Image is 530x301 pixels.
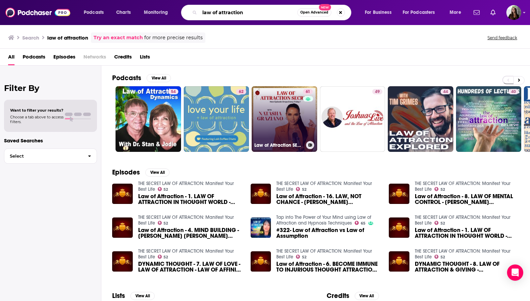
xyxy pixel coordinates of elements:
button: open menu [360,7,400,18]
span: 49 [375,89,380,95]
span: 52 [163,222,168,225]
a: CreditsView All [327,292,379,300]
span: Episodes [53,51,75,65]
img: Law of Attraction - 16. LAW, NOT CHANCE - William Walker Atkinson (1908) - Law of Attraction [251,184,271,204]
h3: Law of Attraction SECRETS [254,142,303,148]
a: Tap into The Power of Your Mind using Law of Attraction and Hypnosis Techniques [276,214,371,226]
a: DYNAMIC THOUGHT - 7. LAW OF LOVE - LAW OF ATTRACTION - LAW OF AFFINITY - Henry Thomas Hamblin (19... [138,261,243,273]
a: 52 [296,255,306,259]
a: 52 [296,187,306,191]
a: Podcasts [23,51,45,65]
span: DYNAMIC THOUGHT - 8. LAW OF ATTRACTION & GIVING - [PERSON_NAME] (1921) - Law of Attraction [415,261,519,273]
span: Law of Attraction - 6. BECOME IMMUNE TO INJURIOUS THOUGHT ATTRACTION - [PERSON_NAME] [PERSON_NAME... [276,261,381,273]
a: Law of Attraction - 16. LAW, NOT CHANCE - William Walker Atkinson (1908) - Law of Attraction [276,193,381,205]
span: For Business [365,8,392,17]
h2: Episodes [112,168,140,177]
button: View All [145,168,170,177]
span: 52 [302,256,306,259]
span: Law of Attraction - 1. LAW OF ATTRACTION IN THOUGHT WORLD - [PERSON_NAME] [PERSON_NAME] (1908) [415,227,519,239]
span: 52 [440,188,445,191]
span: 44 [443,89,448,95]
a: Law of Attraction - 4. MIND BUILDING - William Walker Atkinson (1908) - Law of Attraction [138,227,243,239]
a: Law of Attraction - 1. LAW OF ATTRACTION IN THOUGHT WORLD - William Walker Atkinson (1908) - Law ... [138,193,243,205]
a: Lists [140,51,150,65]
a: 52 [158,255,168,259]
span: Networks [83,51,106,65]
a: THE SECRET LAW OF ATTRACTION: Manifest Your Best Life [276,181,372,192]
a: THE SECRET LAW OF ATTRACTION: Manifest Your Best Life [138,248,234,260]
a: Credits [114,51,132,65]
span: Select [4,154,82,158]
a: #322- Law of Attraction vs Law of Assumption [276,227,381,239]
a: THE SECRET LAW OF ATTRACTION: Manifest Your Best Life [138,214,234,226]
button: Show profile menu [506,5,521,20]
a: 65 [355,221,365,225]
span: 62 [239,89,244,95]
a: 52 [434,255,445,259]
h2: Filter By [4,83,97,93]
a: 49 [320,86,385,152]
a: Law of Attraction - 6. BECOME IMMUNE TO INJURIOUS THOUGHT ATTRACTION - William Walker Atkinson (1... [251,251,271,272]
a: Law of Attraction - 8. LAW OF MENTAL CONTROL - William Walker Atkinson (1908) - Law of Attraction [415,193,519,205]
a: THE SECRET LAW OF ATTRACTION: Manifest Your Best Life [415,214,510,226]
img: Law of Attraction - 8. LAW OF MENTAL CONTROL - William Walker Atkinson (1908) - Law of Attraction [389,184,409,204]
button: View All [147,74,171,82]
span: Charts [116,8,131,17]
div: Search podcasts, credits, & more... [187,5,358,20]
span: For Podcasters [403,8,435,17]
a: THE SECRET LAW OF ATTRACTION: Manifest Your Best Life [415,181,510,192]
img: Law of Attraction - 1. LAW OF ATTRACTION IN THOUGHT WORLD - William Walker Atkinson (1908) [389,217,409,238]
a: 44 [388,86,453,152]
img: User Profile [506,5,521,20]
a: Try an exact match [94,34,143,42]
span: Law of Attraction - 1. LAW OF ATTRACTION IN THOUGHT WORLD - [PERSON_NAME] [PERSON_NAME] (1908) - ... [138,193,243,205]
span: 61 [306,89,310,95]
button: open menu [445,7,470,18]
span: 54 [171,89,176,95]
a: Law of Attraction - 1. LAW OF ATTRACTION IN THOUGHT WORLD - William Walker Atkinson (1908) [415,227,519,239]
a: 52 [434,221,445,225]
span: Open Advanced [300,11,328,14]
img: #322- Law of Attraction vs Law of Assumption [251,217,271,238]
p: Saved Searches [4,137,97,144]
h2: Lists [112,292,125,300]
span: All [8,51,15,65]
span: Law of Attraction - 4. MIND BUILDING - [PERSON_NAME] [PERSON_NAME] (1908) - Law of Attraction [138,227,243,239]
h3: Search [22,34,39,41]
a: DYNAMIC THOUGHT - 7. LAW OF LOVE - LAW OF ATTRACTION - LAW OF AFFINITY - Henry Thomas Hamblin (19... [112,251,133,272]
a: PodcastsView All [112,74,171,82]
span: 52 [302,188,306,191]
a: 40 [508,89,519,94]
a: 62 [236,89,246,94]
h2: Credits [327,292,349,300]
a: DYNAMIC THOUGHT - 8. LAW OF ATTRACTION & GIVING - Henry Thomas Hamblin (1921) - Law of Attraction [415,261,519,273]
button: View All [130,292,155,300]
a: 54 [168,89,178,94]
a: Show notifications dropdown [471,7,482,18]
span: New [319,4,331,10]
span: for more precise results [144,34,203,42]
span: DYNAMIC THOUGHT - 7. LAW OF LOVE - LAW OF ATTRACTION - LAW OF AFFINITY - [PERSON_NAME] (1921) - L... [138,261,243,273]
a: 52 [434,187,445,191]
a: Law of Attraction - 4. MIND BUILDING - William Walker Atkinson (1908) - Law of Attraction [112,217,133,238]
a: Law of Attraction - 6. BECOME IMMUNE TO INJURIOUS THOUGHT ATTRACTION - William Walker Atkinson (1... [276,261,381,273]
span: Monitoring [144,8,168,17]
a: 40 [456,86,522,152]
a: Podchaser - Follow, Share and Rate Podcasts [5,6,70,19]
span: 40 [511,89,516,95]
a: Charts [112,7,135,18]
h2: Podcasts [112,74,141,82]
h3: law of attraction [47,34,88,41]
a: THE SECRET LAW OF ATTRACTION: Manifest Your Best Life [415,248,510,260]
button: open menu [79,7,112,18]
img: Law of Attraction - 1. LAW OF ATTRACTION IN THOUGHT WORLD - William Walker Atkinson (1908) - Law ... [112,184,133,204]
button: View All [355,292,379,300]
span: 52 [163,256,168,259]
a: DYNAMIC THOUGHT - 8. LAW OF ATTRACTION & GIVING - Henry Thomas Hamblin (1921) - Law of Attraction [389,251,409,272]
